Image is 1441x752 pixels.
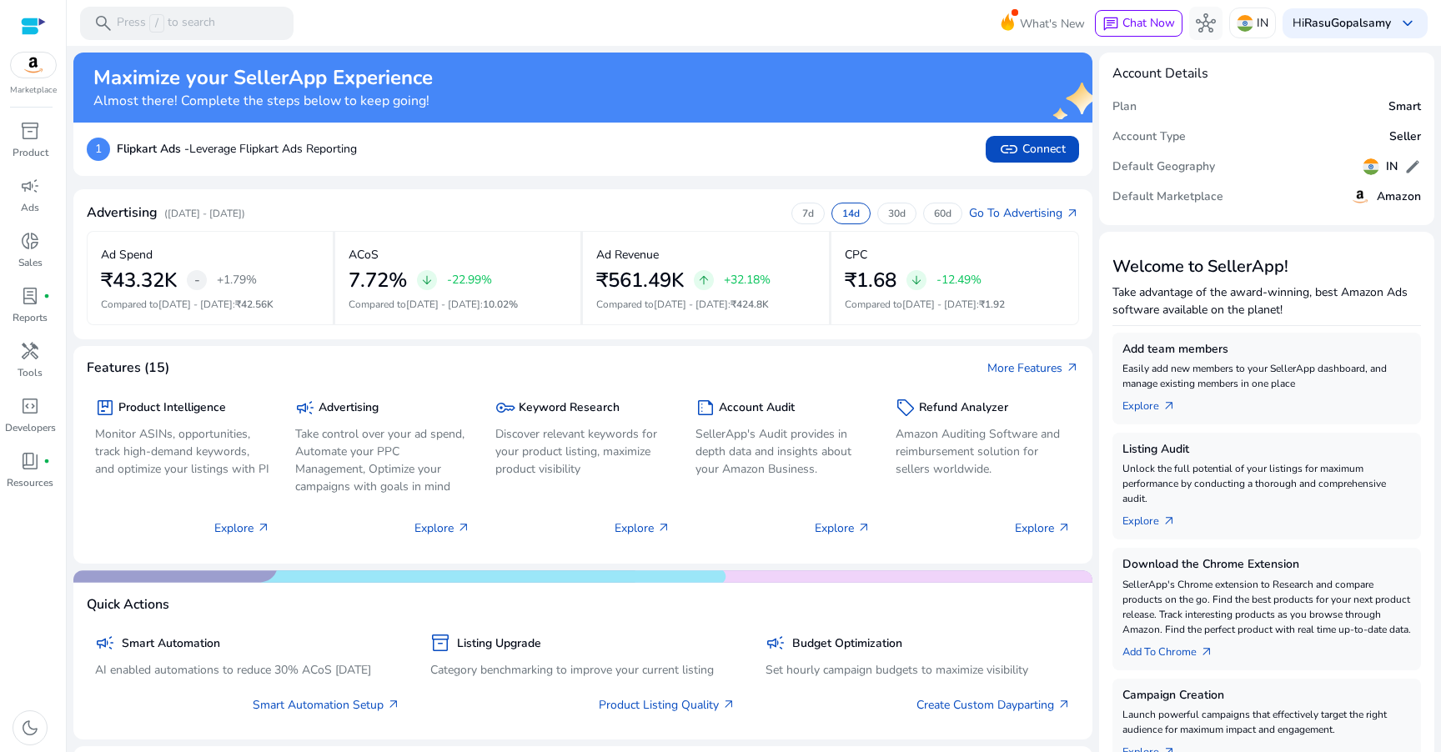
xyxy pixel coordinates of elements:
a: Product Listing Quality [599,696,736,714]
span: chat [1102,16,1119,33]
p: Compared to : [349,297,568,312]
p: Take control over your ad spend, Automate your PPC Management, Optimize your campaigns with goals... [295,425,470,495]
h5: Smart Automation [122,637,220,651]
img: amazon.svg [1350,187,1370,207]
p: IN [1257,8,1268,38]
span: search [93,13,113,33]
h2: ₹43.32K [101,268,177,293]
span: arrow_outward [857,521,871,534]
h4: Account Details [1112,66,1208,82]
p: Easily add new members to your SellerApp dashboard, and manage existing members in one place [1122,361,1411,391]
a: Create Custom Dayparting [916,696,1071,714]
h5: Keyword Research [519,401,620,415]
button: hub [1189,7,1223,40]
img: in.svg [1237,15,1253,32]
h5: Budget Optimization [792,637,902,651]
span: inventory_2 [20,121,40,141]
span: donut_small [20,231,40,251]
span: link [999,139,1019,159]
h2: 7.72% [349,268,407,293]
h4: Almost there! Complete the steps below to keep going! [93,93,433,109]
span: arrow_outward [1057,698,1071,711]
p: Explore [414,519,470,537]
p: 1 [87,138,110,161]
h5: Advertising [319,401,379,415]
span: book_4 [20,451,40,471]
span: ₹1.92 [979,298,1005,311]
a: Go To Advertisingarrow_outward [969,204,1079,222]
p: Leverage Flipkart Ads Reporting [117,140,357,158]
h5: Seller [1389,130,1421,144]
span: What's New [1020,9,1085,38]
button: linkConnect [986,136,1079,163]
span: lab_profile [20,286,40,306]
h4: Features (15) [87,360,169,376]
span: / [149,14,164,33]
p: +1.79% [217,274,257,286]
span: [DATE] - [DATE] [406,298,480,311]
p: 7d [802,207,814,220]
p: Unlock the full potential of your listings for maximum performance by conducting a thorough and c... [1122,461,1411,506]
span: Connect [999,139,1066,159]
p: Explore [815,519,871,537]
span: inventory_2 [430,633,450,653]
img: amazon.svg [11,53,56,78]
h5: Amazon [1377,190,1421,204]
p: Compared to : [596,297,816,312]
h4: Quick Actions [87,597,169,613]
p: Compared to : [101,297,319,312]
span: keyboard_arrow_down [1398,13,1418,33]
span: fiber_manual_record [43,458,50,464]
span: arrow_outward [1066,207,1079,220]
a: Add To Chrome [1122,637,1227,660]
p: ACoS [349,246,379,263]
span: handyman [20,341,40,361]
span: ₹424.8K [731,298,769,311]
p: Set hourly campaign budgets to maximize visibility [766,661,1071,679]
a: More Featuresarrow_outward [987,359,1079,377]
span: arrow_outward [387,698,400,711]
p: Compared to : [845,297,1066,312]
span: arrow_outward [722,698,736,711]
span: campaign [20,176,40,196]
span: fiber_manual_record [43,293,50,299]
span: campaign [295,398,315,418]
a: Explorearrow_outward [1122,391,1189,414]
p: 14d [842,207,860,220]
span: arrow_downward [420,273,434,287]
p: Developers [5,420,56,435]
h2: ₹1.68 [845,268,896,293]
h2: ₹561.49K [596,268,684,293]
h2: Maximize your SellerApp Experience [93,66,433,90]
span: arrow_outward [1162,399,1176,413]
h5: Add team members [1122,343,1411,357]
h5: Download the Chrome Extension [1122,558,1411,572]
span: Chat Now [1122,15,1175,31]
p: +32.18% [724,274,771,286]
span: campaign [766,633,786,653]
h5: Refund Analyzer [919,401,1008,415]
p: Resources [7,475,53,490]
h5: IN [1386,160,1398,174]
h5: Account Type [1112,130,1186,144]
span: code_blocks [20,396,40,416]
p: AI enabled automations to reduce 30% ACoS [DATE] [95,661,400,679]
span: dark_mode [20,718,40,738]
p: -12.49% [936,274,982,286]
p: Reports [13,310,48,325]
p: Ad Revenue [596,246,659,263]
p: Discover relevant keywords for your product listing, maximize product visibility [495,425,670,478]
h5: Campaign Creation [1122,689,1411,703]
span: hub [1196,13,1216,33]
span: [DATE] - [DATE] [654,298,728,311]
h5: Smart [1388,100,1421,114]
a: Smart Automation Setup [253,696,400,714]
p: Hi [1293,18,1391,29]
span: arrow_outward [657,521,670,534]
p: Marketplace [10,84,57,97]
span: summarize [695,398,715,418]
p: SellerApp's Chrome extension to Research and compare products on the go. Find the best products f... [1122,577,1411,637]
span: arrow_outward [1200,645,1213,659]
span: package [95,398,115,418]
p: 30d [888,207,906,220]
